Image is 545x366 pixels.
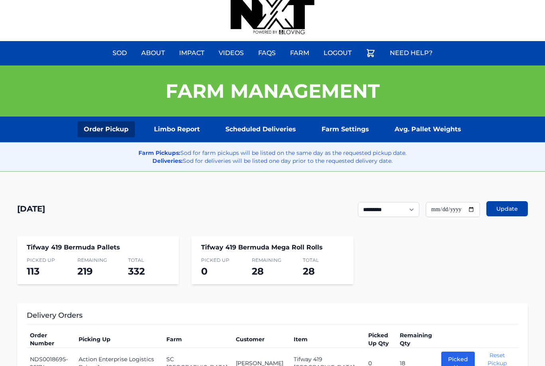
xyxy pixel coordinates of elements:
[486,201,528,216] button: Update
[365,331,397,348] th: Picked Up Qty
[77,257,118,263] span: Remaining
[315,121,375,137] a: Farm Settings
[174,44,209,63] a: Impact
[27,243,169,252] h4: Tifway 419 Bermuda Pallets
[163,331,233,348] th: Farm
[108,44,132,63] a: Sod
[214,44,249,63] a: Videos
[290,331,365,348] th: Item
[128,257,169,263] span: Total
[319,44,356,63] a: Logout
[397,331,438,348] th: Remaining Qty
[77,265,93,277] span: 219
[201,257,242,263] span: Picked Up
[496,205,518,213] span: Update
[303,257,344,263] span: Total
[27,257,68,263] span: Picked Up
[388,121,468,137] a: Avg. Pallet Weights
[152,157,183,164] strong: Deliveries:
[303,265,315,277] span: 28
[27,310,518,324] h3: Delivery Orders
[138,149,180,156] strong: Farm Pickups:
[17,203,45,214] h1: [DATE]
[219,121,302,137] a: Scheduled Deliveries
[148,121,206,137] a: Limbo Report
[201,243,344,252] h4: Tifway 419 Bermuda Mega Roll Rolls
[385,44,437,63] a: Need Help?
[128,265,145,277] span: 332
[27,265,39,277] span: 113
[75,331,163,348] th: Picking Up
[166,81,380,101] h1: Farm Management
[285,44,314,63] a: Farm
[77,121,135,137] a: Order Pickup
[201,265,207,277] span: 0
[233,331,290,348] th: Customer
[252,257,293,263] span: Remaining
[252,265,264,277] span: 28
[136,44,170,63] a: About
[253,44,280,63] a: FAQs
[27,331,75,348] th: Order Number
